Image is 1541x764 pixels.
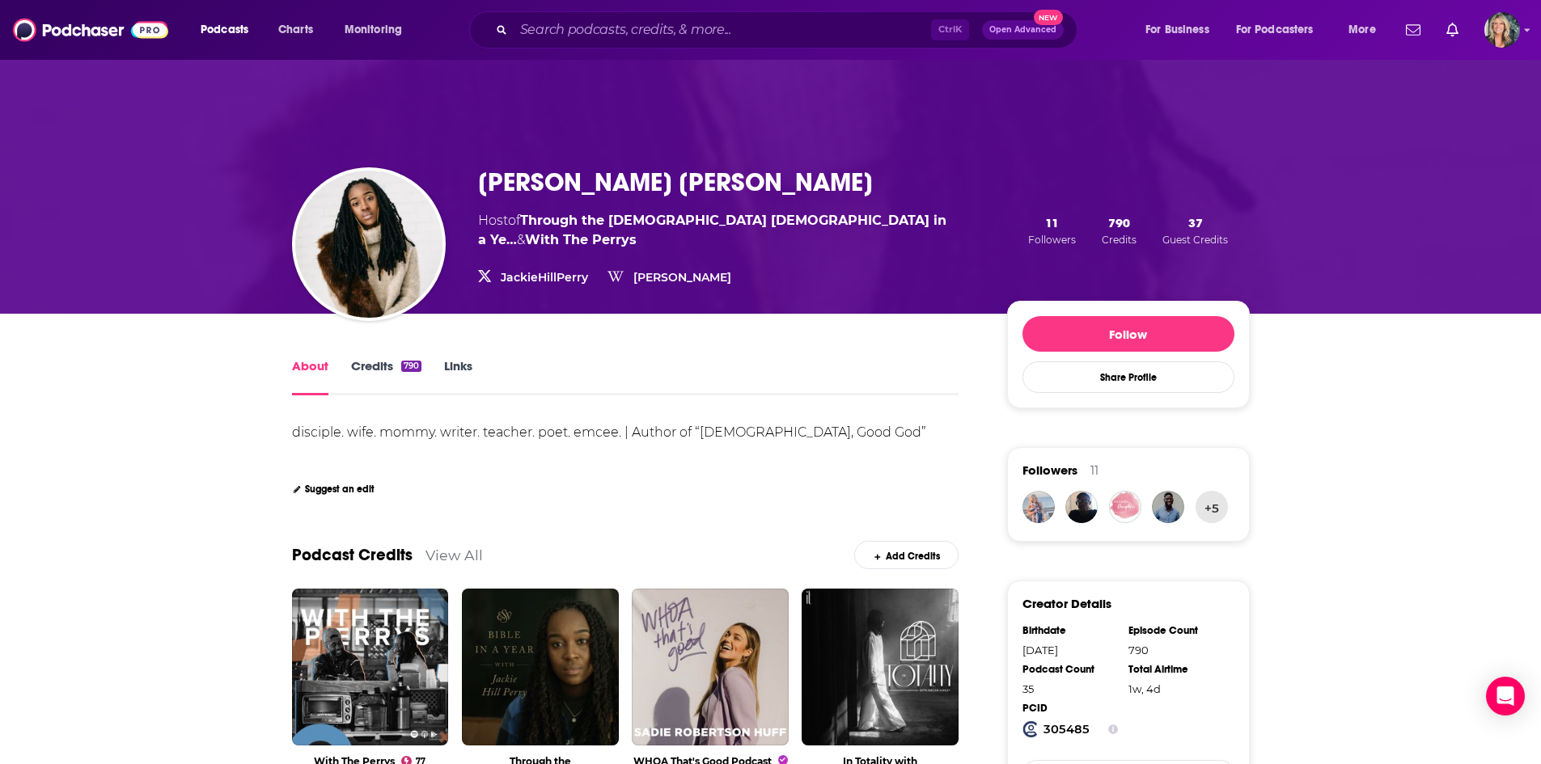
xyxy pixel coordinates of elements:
span: For Business [1145,19,1209,41]
div: 11 [1090,463,1099,478]
a: JackieHillPerry [501,270,588,285]
span: For Podcasters [1236,19,1314,41]
button: Show profile menu [1484,12,1520,48]
span: 37 [1188,215,1203,230]
div: Podcast Count [1022,663,1118,676]
div: Birthdate [1022,624,1118,637]
span: Podcasts [201,19,248,41]
h1: [PERSON_NAME] [PERSON_NAME] [478,167,873,198]
div: 35 [1022,682,1118,695]
div: disciple. wife. mommy. writer. teacher. poet. emcee. | Author of “[DEMOGRAPHIC_DATA], Good God” [292,424,926,440]
span: of [478,213,946,247]
div: 790 [401,361,421,372]
span: Guest Credits [1162,234,1228,246]
button: 790Credits [1097,214,1141,247]
button: Show Info [1108,721,1118,737]
a: With The Perrys [525,232,637,247]
a: Charts [268,17,323,43]
a: View All [425,547,483,564]
img: User Profile [1484,12,1520,48]
a: Show notifications dropdown [1399,16,1427,44]
img: Podchaser Creator ID logo [1022,721,1039,737]
a: Links [444,358,472,395]
div: Total Airtime [1128,663,1224,676]
button: open menu [333,17,423,43]
button: Share Profile [1022,361,1234,393]
div: 790 [1128,644,1224,656]
span: 11 [1045,215,1059,230]
span: New [1034,10,1063,25]
strong: 305485 [1044,722,1090,737]
span: Followers [1022,462,1077,478]
a: Through the ESV Bible in a Year with Jackie Hill Perry [478,213,946,247]
span: Host [478,213,508,228]
span: 790 [1108,215,1130,230]
a: About [292,358,328,395]
a: Show notifications dropdown [1440,16,1465,44]
button: open menu [189,17,269,43]
div: [DATE] [1022,644,1118,656]
span: Logged in as lisa.beech [1484,12,1520,48]
button: Open AdvancedNew [982,20,1064,40]
a: Add Credits [854,541,959,569]
button: 11Followers [1023,214,1081,247]
button: 37Guest Credits [1158,214,1233,247]
a: [PERSON_NAME] [633,270,731,285]
a: Credits790 [351,358,421,395]
img: sfarrington2 [1152,491,1184,523]
span: Monitoring [345,19,402,41]
h3: Creator Details [1022,596,1111,611]
span: Charts [278,19,313,41]
button: +5 [1196,491,1228,523]
button: Follow [1022,316,1234,352]
div: Episode Count [1128,624,1224,637]
a: Podcast Credits [292,545,413,565]
img: Podchaser - Follow, Share and Rate Podcasts [13,15,168,45]
img: Jackie Hill Perry [295,171,442,318]
div: Search podcasts, credits, & more... [485,11,1093,49]
input: Search podcasts, credits, & more... [514,17,931,43]
a: Suggest an edit [292,483,375,495]
span: Ctrl K [931,19,969,40]
div: PCID [1022,702,1118,715]
button: open menu [1134,17,1230,43]
span: Credits [1102,234,1137,246]
div: Open Intercom Messenger [1486,677,1525,715]
img: KaylaV [1022,491,1055,523]
img: Praise-Olu [1065,491,1098,523]
button: open menu [1226,17,1337,43]
span: 265 hours, 30 minutes, 10 seconds [1128,682,1161,695]
img: jannajog [1109,491,1141,523]
span: & [517,232,525,247]
span: Open Advanced [989,26,1056,34]
span: Followers [1028,234,1076,246]
button: open menu [1337,17,1396,43]
span: More [1348,19,1376,41]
